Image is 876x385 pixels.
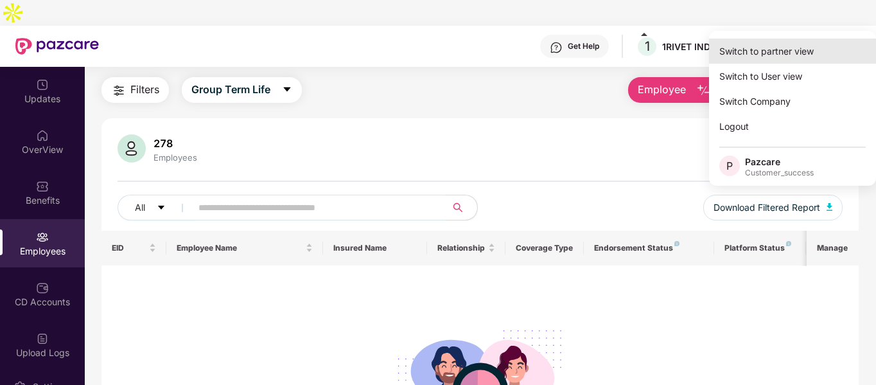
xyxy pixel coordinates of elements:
[437,243,486,253] span: Relationship
[166,231,323,265] th: Employee Name
[101,231,167,265] th: EID
[726,158,733,174] span: P
[112,243,147,253] span: EID
[709,39,876,64] div: Switch to partner view
[550,41,563,54] img: svg+xml;base64,PHN2ZyBpZD0iSGVscC0zMngzMiIgeG1sbnM9Imh0dHA6Ly93d3cudzMub3JnLzIwMDAvc3ZnIiB3aWR0aD...
[568,41,599,51] div: Get Help
[709,64,876,89] div: Switch to User view
[745,156,814,168] div: Pazcare
[709,114,876,139] div: Logout
[662,40,738,53] div: 1RIVET INDIA LLP
[177,243,303,253] span: Employee Name
[807,231,859,265] th: Manage
[745,168,814,178] div: Customer_success
[15,38,99,55] img: New Pazcare Logo
[645,39,650,54] span: 1
[709,89,876,114] div: Switch Company
[427,231,505,265] th: Relationship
